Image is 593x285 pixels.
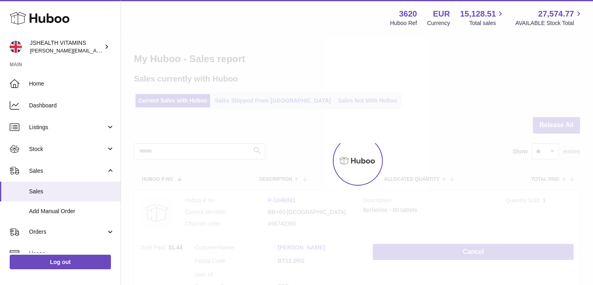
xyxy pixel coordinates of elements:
div: Currency [427,19,450,27]
span: Stock [29,145,106,153]
span: Sales [29,167,106,175]
a: 27,574.77 AVAILABLE Stock Total [515,8,583,27]
a: 15,128.51 Total sales [460,8,505,27]
strong: EUR [433,8,450,19]
span: Usage [29,250,115,258]
div: JSHEALTH VITAMINS [30,39,102,54]
span: Listings [29,124,106,131]
a: Log out [10,255,111,269]
span: Add Manual Order [29,207,115,215]
span: AVAILABLE Stock Total [515,19,583,27]
span: Orders [29,228,106,236]
span: Total sales [469,19,505,27]
span: 15,128.51 [460,8,496,19]
span: [PERSON_NAME][EMAIL_ADDRESS][DOMAIN_NAME] [30,47,162,54]
img: francesca@jshealthvitamins.com [10,41,22,53]
span: Sales [29,188,115,195]
span: Home [29,80,115,88]
div: Huboo Ref [390,19,417,27]
strong: 3620 [399,8,417,19]
span: 27,574.77 [538,8,574,19]
span: Dashboard [29,102,115,109]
